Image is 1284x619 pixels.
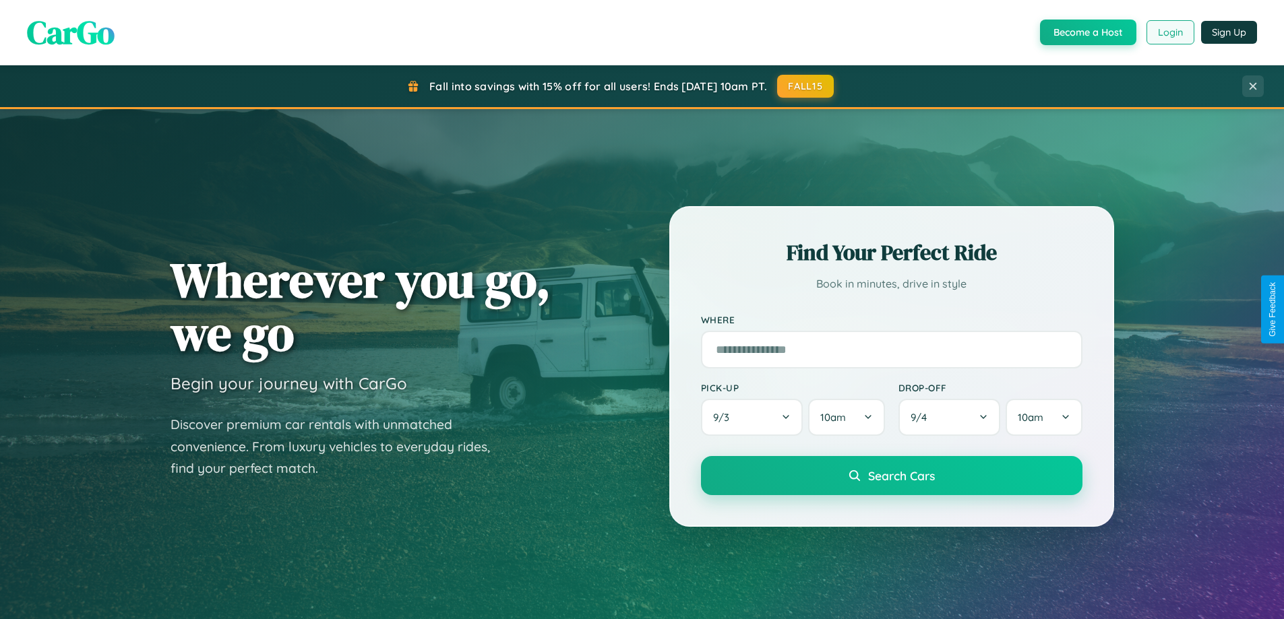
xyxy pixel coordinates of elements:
[713,411,736,424] span: 9 / 3
[911,411,934,424] span: 9 / 4
[1006,399,1082,436] button: 10am
[171,253,551,360] h1: Wherever you go, we go
[1201,21,1257,44] button: Sign Up
[868,468,935,483] span: Search Cars
[898,399,1001,436] button: 9/4
[820,411,846,424] span: 10am
[1018,411,1043,424] span: 10am
[898,382,1082,393] label: Drop-off
[1147,20,1194,44] button: Login
[171,373,407,393] h3: Begin your journey with CarGo
[27,10,115,55] span: CarGo
[777,75,834,98] button: FALL15
[701,314,1082,325] label: Where
[808,399,884,436] button: 10am
[1268,282,1277,337] div: Give Feedback
[429,79,767,93] span: Fall into savings with 15% off for all users! Ends [DATE] 10am PT.
[701,238,1082,267] h2: Find Your Perfect Ride
[701,456,1082,495] button: Search Cars
[701,399,803,436] button: 9/3
[701,274,1082,294] p: Book in minutes, drive in style
[1040,20,1136,45] button: Become a Host
[171,414,508,480] p: Discover premium car rentals with unmatched convenience. From luxury vehicles to everyday rides, ...
[701,382,885,393] label: Pick-up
